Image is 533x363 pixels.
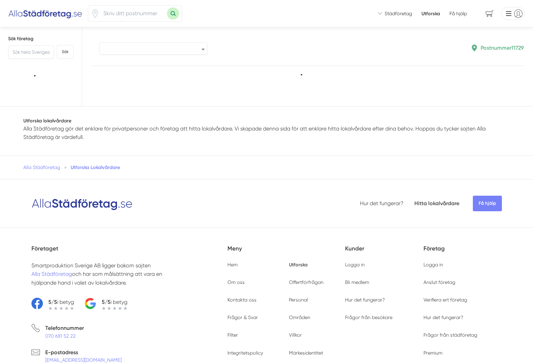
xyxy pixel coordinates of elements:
button: Sök [57,45,74,59]
span: Få hjälp [473,196,502,211]
span: navigation-cart [481,8,499,20]
span: » [64,164,67,171]
a: Hur det fungerar? [423,315,463,320]
p: Alla Städföretag gör det enklare för privatpersoner och företag att hitta lokalvårdare. Vi skapad... [23,124,510,142]
a: Premium [423,350,442,356]
a: Logga in [423,262,443,267]
h5: Kunder [345,244,423,261]
a: Hur det fungerar? [360,200,404,207]
a: Anslut företag [423,280,455,285]
a: Bli medlem [345,280,369,285]
p: i betyg [48,298,74,306]
a: Utforska [421,10,440,17]
input: Sök hela Sveriges företag här... [8,45,54,59]
span: Få hjälp [450,10,467,17]
a: Hur det fungerar? [345,297,385,302]
a: Hem [227,262,238,267]
a: Frågor & Svar [227,315,258,320]
h5: Företaget [31,244,227,261]
svg: Telefon [31,324,40,332]
a: Kontakta oss [227,297,257,302]
a: 5/5i betyg [31,298,74,310]
a: Filter [227,332,238,338]
h5: Meny [227,244,345,261]
img: Logotyp Alla Städföretag [31,196,133,211]
button: Sök med postnummer [167,7,179,20]
a: Frågor från städföretag [423,332,477,338]
p: Smartproduktion Sverige AB ligger bakom sajten och har som målsättning att vara en hjälpande hand... [31,261,183,287]
a: Områden [289,315,310,320]
a: [EMAIL_ADDRESS][DOMAIN_NAME] [45,357,122,363]
span: Städföretag [385,10,412,17]
a: Offertförfrågan [289,280,323,285]
a: Utforska [289,262,308,268]
a: 5/5i betyg [85,298,127,310]
nav: Breadcrumb [23,164,510,171]
strong: 5/5 [102,299,111,305]
h5: Företag [423,244,502,261]
h5: Sök företag [8,35,74,42]
img: Alla Städföretag [8,8,82,19]
a: Personal [289,297,308,302]
p: i betyg [102,298,127,306]
input: Skriv ditt postnummer [99,6,167,21]
a: 070 681 52 22 [45,333,76,339]
a: Hitta lokalvårdare [414,200,459,207]
a: Verifiera ert företag [423,297,467,302]
a: Integritetspolicy [227,350,263,356]
a: Frågor från besökare [345,315,392,320]
a: Om oss [227,280,245,285]
svg: Pin / Karta [91,9,99,18]
a: Villkor [289,332,302,338]
h1: Utforska lokalvårdare [23,117,510,124]
p: Postnummer 11729 [481,44,524,52]
a: Alla Städföretag [31,271,72,277]
span: Klicka för att använda din position. [91,9,99,18]
a: Logga in [345,262,365,267]
p: Telefonnummer [45,324,84,332]
a: Utforska Lokalvårdare [71,164,120,170]
a: Märkesidentitet [289,350,323,356]
strong: 5/5 [48,299,57,305]
a: Alla Städföretag [23,165,60,170]
p: E-postadress [45,348,122,357]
